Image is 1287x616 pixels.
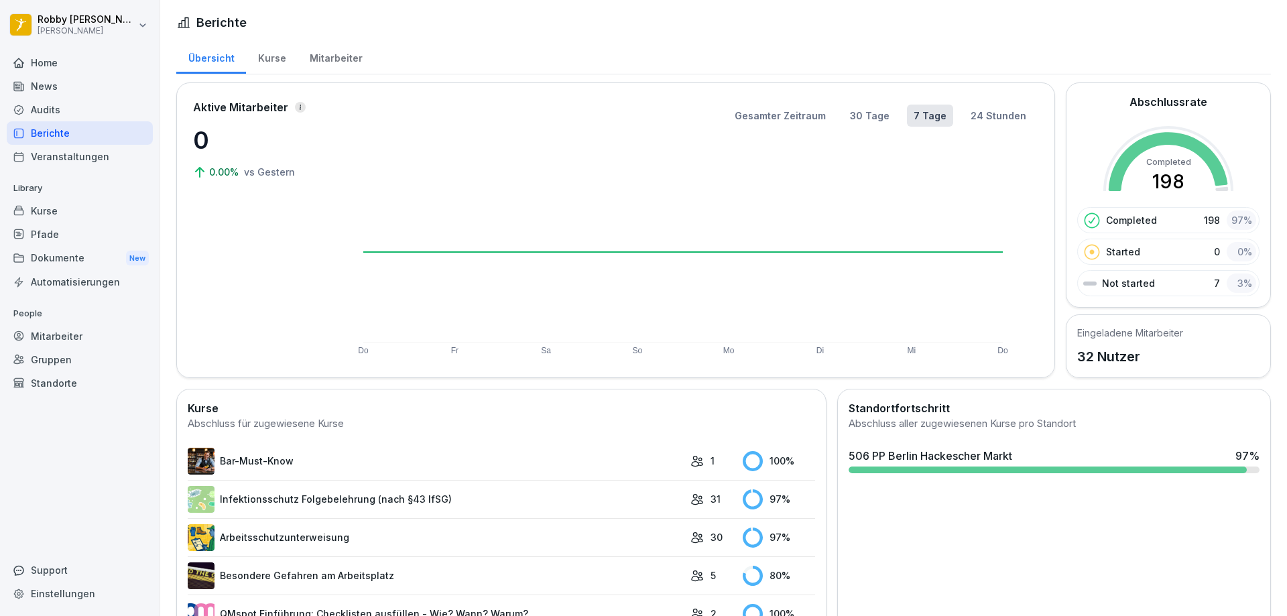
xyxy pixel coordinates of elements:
p: Not started [1102,276,1155,290]
a: Infektionsschutz Folgebelehrung (nach §43 IfSG) [188,486,684,513]
div: Support [7,558,153,582]
a: Arbeitsschutzunterweisung [188,524,684,551]
h5: Eingeladene Mitarbeiter [1077,326,1183,340]
button: 7 Tage [907,105,953,127]
p: 31 [711,492,721,506]
text: Mi [907,346,916,355]
p: Robby [PERSON_NAME] [38,14,135,25]
p: 1 [711,454,715,468]
h2: Kurse [188,400,815,416]
text: Fr [451,346,458,355]
div: 100 % [743,451,815,471]
a: News [7,74,153,98]
h2: Standortfortschritt [849,400,1260,416]
a: Pfade [7,223,153,246]
p: Started [1106,245,1140,259]
a: Einstellungen [7,582,153,605]
a: 506 PP Berlin Hackescher Markt97% [843,442,1265,479]
a: Mitarbeiter [7,324,153,348]
div: Dokumente [7,246,153,271]
a: Bar-Must-Know [188,448,684,475]
button: 24 Stunden [964,105,1033,127]
div: 97 % [743,528,815,548]
div: New [126,251,149,266]
p: 5 [711,568,716,582]
h1: Berichte [196,13,247,32]
a: Standorte [7,371,153,395]
div: Abschluss für zugewiesene Kurse [188,416,815,432]
div: 0 % [1227,242,1256,261]
a: Kurse [246,40,298,74]
text: Do [997,346,1008,355]
p: People [7,303,153,324]
a: Home [7,51,153,74]
a: Automatisierungen [7,270,153,294]
button: Gesamter Zeitraum [728,105,833,127]
a: Gruppen [7,348,153,371]
div: 506 PP Berlin Hackescher Markt [849,448,1012,464]
img: zq4t51x0wy87l3xh8s87q7rq.png [188,562,214,589]
a: Kurse [7,199,153,223]
a: Besondere Gefahren am Arbeitsplatz [188,562,684,589]
text: Sa [541,346,551,355]
a: Mitarbeiter [298,40,374,74]
p: 0 [1214,245,1220,259]
text: Do [358,346,369,355]
div: Abschluss aller zugewiesenen Kurse pro Standort [849,416,1260,432]
a: DokumenteNew [7,246,153,271]
a: Übersicht [176,40,246,74]
div: 3 % [1227,273,1256,293]
img: tgff07aey9ahi6f4hltuk21p.png [188,486,214,513]
p: [PERSON_NAME] [38,26,135,36]
p: 0 [193,122,327,158]
p: 32 Nutzer [1077,347,1183,367]
text: Mo [723,346,735,355]
p: Library [7,178,153,199]
text: So [633,346,643,355]
img: avw4yih0pjczq94wjribdn74.png [188,448,214,475]
div: 97 % [743,489,815,509]
a: Audits [7,98,153,121]
img: bgsrfyvhdm6180ponve2jajk.png [188,524,214,551]
a: Veranstaltungen [7,145,153,168]
p: 0.00% [209,165,241,179]
h2: Abschlussrate [1129,94,1207,110]
text: Di [816,346,824,355]
p: Completed [1106,213,1157,227]
div: 97 % [1235,448,1260,464]
p: Aktive Mitarbeiter [193,99,288,115]
p: 198 [1204,213,1220,227]
a: Berichte [7,121,153,145]
div: 97 % [1227,210,1256,230]
p: vs Gestern [244,165,295,179]
p: 30 [711,530,723,544]
div: 80 % [743,566,815,586]
button: 30 Tage [843,105,896,127]
p: 7 [1214,276,1220,290]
